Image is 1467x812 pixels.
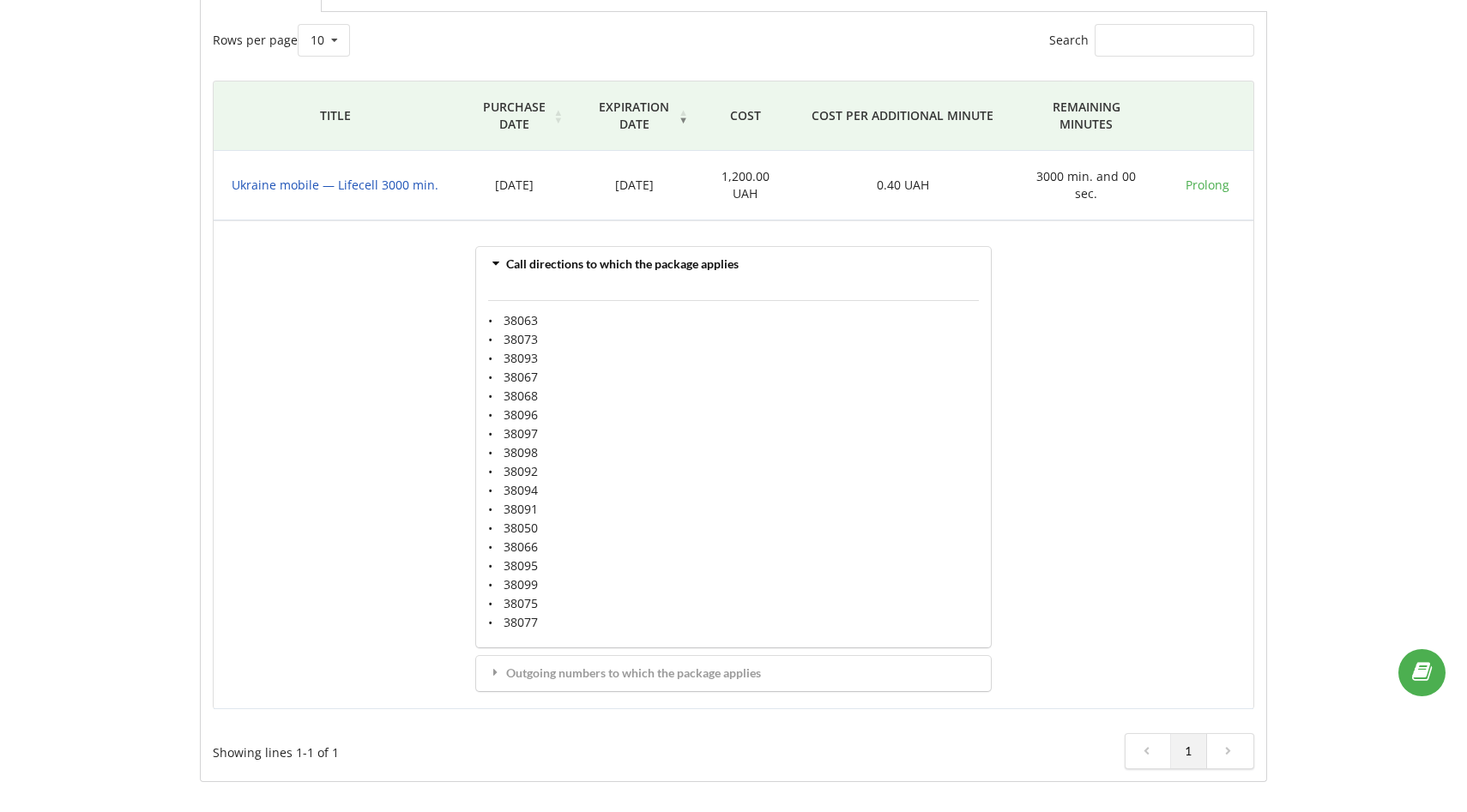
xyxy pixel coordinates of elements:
li: 38075 [504,594,980,613]
li: 38098 [504,443,980,462]
th: Cost [697,81,794,151]
th: Purchase date: activate to sort column ascending [456,81,571,151]
div: Outgoing numbers to which the package applies [476,656,991,691]
li: 38091 [504,500,980,519]
th: Expiration date: activate to sort column ascending [571,81,697,151]
li: 38097 [504,424,980,443]
li: 38073 [504,330,980,349]
li: 38066 [504,538,980,556]
div: Call directions to which the package applies [476,247,991,282]
li: 38050 [504,519,980,538]
li: 38093 [504,349,980,368]
th: Cost per additional minute [794,81,1011,151]
li: 38095 [504,556,980,575]
span: Ukraine mobile — Lifecell 3000 min. [232,177,438,193]
th: Remaining minutes [1011,81,1162,151]
li: 38063 [504,314,980,330]
div: 10 [311,34,324,46]
li: 38067 [504,368,980,387]
td: [DATE] [571,151,697,220]
input: Search [1095,24,1254,57]
label: Rows per page [213,32,350,48]
li: 38068 [504,387,980,406]
li: 38096 [504,406,980,424]
td: [DATE] [456,151,571,220]
td: 1,200.00 UAH [697,151,794,220]
li: 38094 [504,481,980,500]
label: Search [1049,32,1254,48]
div: Showing lines 1-1 of 1 [213,733,655,761]
li: 38077 [504,613,980,629]
a: Prolong [1186,177,1229,193]
td: 3000 min. and 00 sec. [1011,151,1162,220]
li: 38092 [504,462,980,481]
th: Title [214,81,456,151]
a: 1 [1171,734,1207,768]
li: 38099 [504,575,980,594]
td: 0.40 UAH [794,151,1011,220]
